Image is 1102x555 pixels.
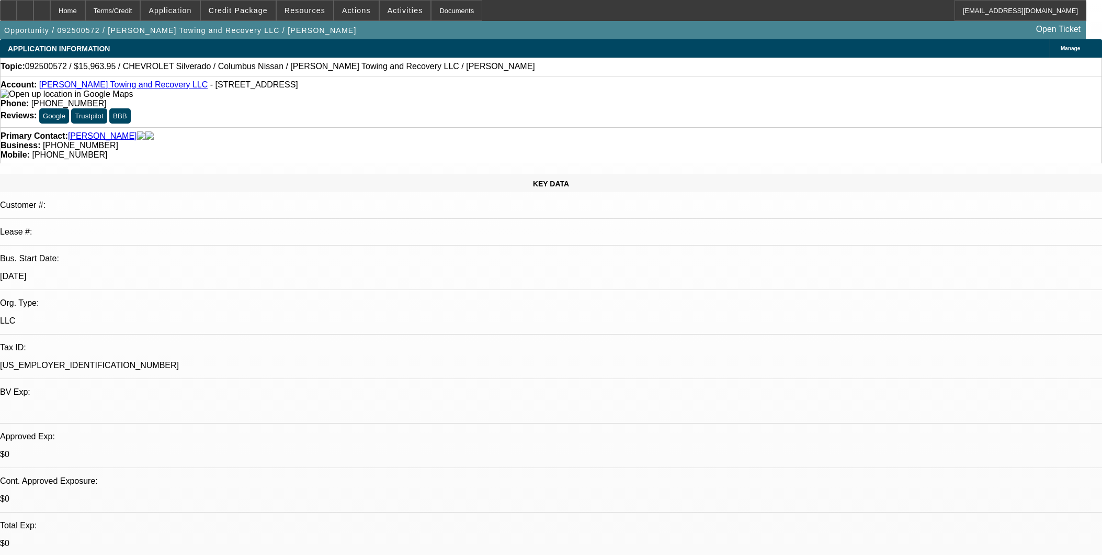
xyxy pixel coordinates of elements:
a: View Google Maps [1,90,133,98]
button: Credit Package [201,1,276,20]
span: [PHONE_NUMBER] [32,150,107,159]
span: KEY DATA [533,180,569,188]
a: [PERSON_NAME] Towing and Recovery LLC [39,80,208,89]
strong: Reviews: [1,111,37,120]
strong: Business: [1,141,40,150]
strong: Topic: [1,62,25,71]
span: [PHONE_NUMBER] [43,141,118,150]
span: [PHONE_NUMBER] [31,99,107,108]
span: - [STREET_ADDRESS] [210,80,298,89]
strong: Primary Contact: [1,131,68,141]
a: Open Ticket [1032,20,1085,38]
button: Actions [334,1,379,20]
img: linkedin-icon.png [145,131,154,141]
span: APPLICATION INFORMATION [8,45,110,53]
strong: Mobile: [1,150,30,159]
span: Activities [388,6,423,15]
img: facebook-icon.png [137,131,145,141]
span: Actions [342,6,371,15]
button: Resources [277,1,333,20]
a: [PERSON_NAME] [68,131,137,141]
span: Manage [1061,46,1080,51]
img: Open up location in Google Maps [1,90,133,99]
span: 092500572 / $15,963.95 / CHEVROLET Silverado / Columbus Nissan / [PERSON_NAME] Towing and Recover... [25,62,535,71]
span: Application [149,6,191,15]
span: Opportunity / 092500572 / [PERSON_NAME] Towing and Recovery LLC / [PERSON_NAME] [4,26,357,35]
strong: Phone: [1,99,29,108]
button: Activities [380,1,431,20]
button: BBB [109,108,131,124]
span: Credit Package [209,6,268,15]
strong: Account: [1,80,37,89]
button: Application [141,1,199,20]
button: Google [39,108,69,124]
button: Trustpilot [71,108,107,124]
span: Resources [285,6,325,15]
